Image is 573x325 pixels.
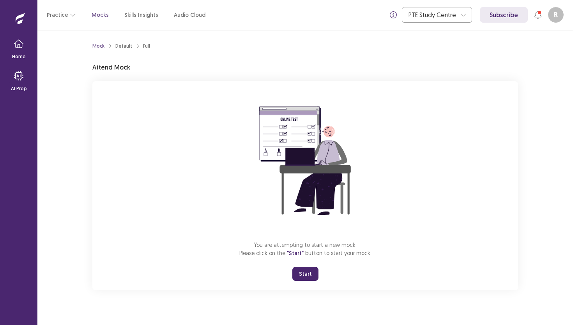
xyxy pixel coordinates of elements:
a: Audio Cloud [174,11,205,19]
button: info [386,8,400,22]
p: AI Prep [11,85,27,92]
a: Mocks [92,11,109,19]
div: Default [115,43,132,50]
button: Practice [47,8,76,22]
a: Skills Insights [124,11,158,19]
a: Mock [92,43,104,50]
a: Subscribe [480,7,528,23]
button: R [548,7,564,23]
nav: breadcrumb [92,43,150,50]
div: PTE Study Centre [409,7,457,22]
img: attend-mock [235,91,375,231]
p: You are attempting to start a new mock. Please click on the button to start your mock. [239,241,371,257]
p: Attend Mock [92,62,130,72]
div: Full [143,43,150,50]
span: "Start" [287,250,304,257]
button: Start [292,267,318,281]
p: Home [12,53,26,60]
